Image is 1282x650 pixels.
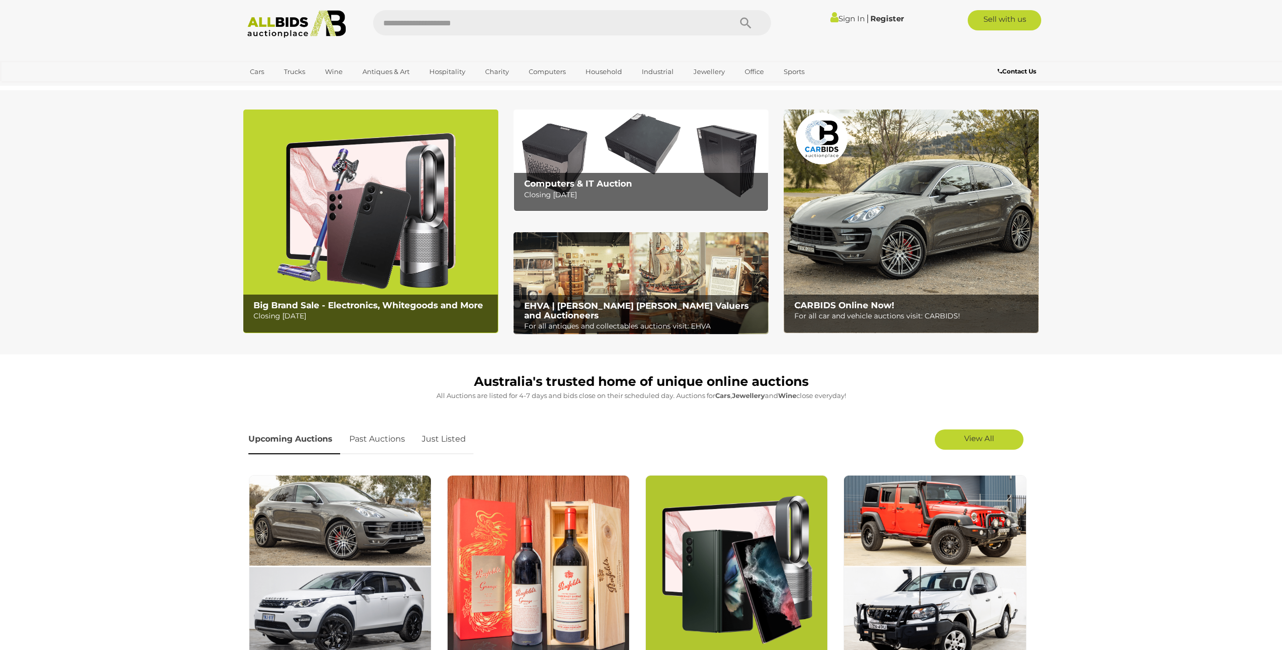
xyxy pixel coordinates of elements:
h1: Australia's trusted home of unique online auctions [248,375,1034,389]
b: Big Brand Sale - Electronics, Whitegoods and More [253,300,483,310]
a: Industrial [635,63,680,80]
a: Contact Us [998,66,1039,77]
a: Trucks [277,63,312,80]
a: Jewellery [687,63,731,80]
p: All Auctions are listed for 4-7 days and bids close on their scheduled day. Auctions for , and cl... [248,390,1034,402]
b: Computers & IT Auction [524,178,632,189]
button: Search [720,10,771,35]
a: Computers [522,63,572,80]
b: EHVA | [PERSON_NAME] [PERSON_NAME] Valuers and Auctioneers [524,301,749,320]
a: Wine [318,63,349,80]
a: Office [738,63,771,80]
a: Household [579,63,629,80]
strong: Wine [778,391,796,400]
img: Computers & IT Auction [514,110,768,211]
a: [GEOGRAPHIC_DATA] [243,80,328,97]
a: Past Auctions [342,424,413,454]
a: Sign In [830,14,865,23]
a: Cars [243,63,271,80]
img: Big Brand Sale - Electronics, Whitegoods and More [243,110,498,333]
strong: Jewellery [732,391,765,400]
a: Register [870,14,904,23]
span: View All [964,434,994,443]
a: Hospitality [423,63,472,80]
a: CARBIDS Online Now! CARBIDS Online Now! For all car and vehicle auctions visit: CARBIDS! [784,110,1039,333]
a: Sell with us [968,10,1041,30]
b: CARBIDS Online Now! [794,300,894,310]
a: Charity [479,63,516,80]
span: | [866,13,869,24]
b: Contact Us [998,67,1036,75]
strong: Cars [715,391,730,400]
a: Antiques & Art [356,63,416,80]
a: Just Listed [414,424,473,454]
img: Allbids.com.au [242,10,352,38]
p: For all car and vehicle auctions visit: CARBIDS! [794,310,1033,322]
a: Computers & IT Auction Computers & IT Auction Closing [DATE] [514,110,768,211]
a: Big Brand Sale - Electronics, Whitegoods and More Big Brand Sale - Electronics, Whitegoods and Mo... [243,110,498,333]
a: View All [935,429,1023,450]
a: EHVA | Evans Hastings Valuers and Auctioneers EHVA | [PERSON_NAME] [PERSON_NAME] Valuers and Auct... [514,232,768,335]
p: For all antiques and collectables auctions visit: EHVA [524,320,763,333]
a: Upcoming Auctions [248,424,340,454]
img: EHVA | Evans Hastings Valuers and Auctioneers [514,232,768,335]
p: Closing [DATE] [524,189,763,201]
img: CARBIDS Online Now! [784,110,1039,333]
a: Sports [777,63,811,80]
p: Closing [DATE] [253,310,492,322]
